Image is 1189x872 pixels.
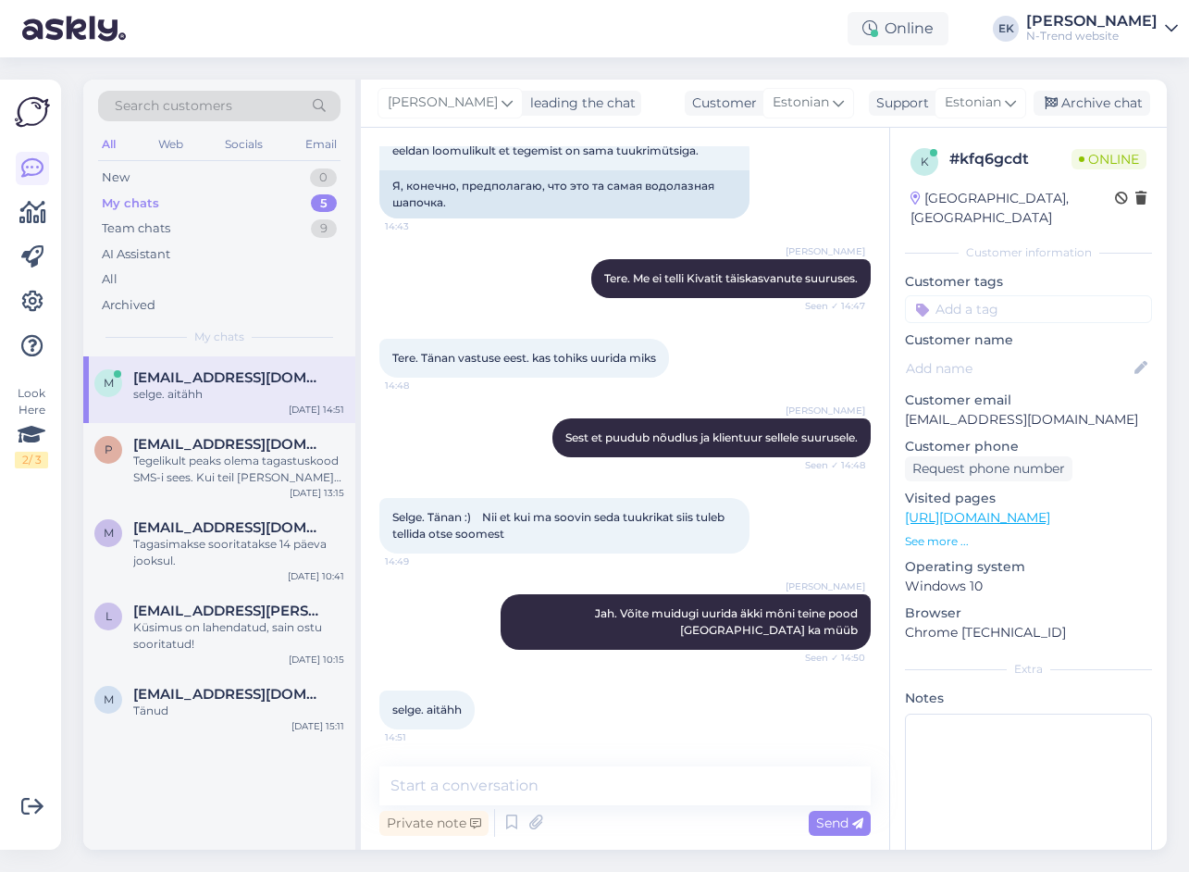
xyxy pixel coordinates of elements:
[565,430,858,444] span: Sest et puudub nõudlus ja klientuur sellele suurusele.
[133,619,344,653] div: Küsimus on lahendatud, sain ostu sooritatud!
[786,404,865,417] span: [PERSON_NAME]
[905,661,1152,678] div: Extra
[155,132,187,156] div: Web
[385,379,454,392] span: 14:48
[786,579,865,593] span: [PERSON_NAME]
[905,489,1152,508] p: Visited pages
[289,653,344,666] div: [DATE] 10:15
[102,245,170,264] div: AI Assistant
[1026,14,1158,29] div: [PERSON_NAME]
[905,456,1072,481] div: Request phone number
[906,358,1131,379] input: Add name
[133,519,326,536] span: maris.magedi@gmail.com
[685,93,757,113] div: Customer
[905,509,1050,526] a: [URL][DOMAIN_NAME]
[194,329,244,345] span: My chats
[869,93,929,113] div: Support
[816,815,863,831] span: Send
[133,703,344,719] div: Tänud
[379,170,749,218] div: Я, конечно, предполагаю, что это та самая водолазная шапочка.
[786,244,865,258] span: [PERSON_NAME]
[104,692,114,706] span: m
[796,458,865,472] span: Seen ✓ 14:48
[302,132,341,156] div: Email
[1026,29,1158,44] div: N-Trend website
[104,526,114,540] span: m
[133,686,326,703] span: merliis.kustmann@gmail.com
[604,271,858,285] span: Tere. Me ei telli Kivatit täiskasvanute suuruses.
[133,436,326,453] span: petersone.agita@inbox.lv
[1071,149,1146,169] span: Online
[98,132,119,156] div: All
[595,606,861,637] span: Jah. Võite muidugi uurida äkki mõni teine pood [GEOGRAPHIC_DATA] ka müüb
[392,510,727,541] span: Selge. Tänan :) Nii et kui ma soovin seda tuukrikat siis tuleb tellida otse soomest
[905,391,1152,410] p: Customer email
[523,93,636,113] div: leading the chat
[133,369,326,386] span: martinraud@gmail.com
[15,452,48,468] div: 2 / 3
[311,219,337,238] div: 9
[102,219,170,238] div: Team chats
[15,94,50,130] img: Askly Logo
[905,272,1152,292] p: Customer tags
[945,93,1001,113] span: Estonian
[905,533,1152,550] p: See more ...
[905,410,1152,430] p: [EMAIL_ADDRESS][DOMAIN_NAME]
[905,330,1152,350] p: Customer name
[910,189,1115,228] div: [GEOGRAPHIC_DATA], [GEOGRAPHIC_DATA]
[104,376,114,390] span: m
[289,403,344,417] div: [DATE] 14:51
[392,351,656,365] span: Tere. Tänan vastuse eest. kas tohiks uurida miks
[1034,91,1150,116] div: Archive chat
[905,557,1152,577] p: Operating system
[905,689,1152,708] p: Notes
[105,442,113,456] span: p
[311,194,337,213] div: 5
[905,295,1152,323] input: Add a tag
[796,651,865,665] span: Seen ✓ 14:50
[905,244,1152,261] div: Customer information
[133,603,326,619] span: lily.roop@mail.ee
[102,296,155,315] div: Archived
[993,16,1019,42] div: EK
[15,385,48,468] div: Look Here
[905,577,1152,596] p: Windows 10
[115,96,232,116] span: Search customers
[921,155,929,168] span: k
[290,486,344,500] div: [DATE] 13:15
[310,168,337,187] div: 0
[905,437,1152,456] p: Customer phone
[385,554,454,568] span: 14:49
[848,12,948,45] div: Online
[291,719,344,733] div: [DATE] 15:11
[385,730,454,744] span: 14:51
[796,299,865,313] span: Seen ✓ 14:47
[102,194,159,213] div: My chats
[949,148,1071,170] div: # kfq6gcdt
[133,536,344,569] div: Tagasimakse sooritatakse 14 päeva jooksul.
[388,93,498,113] span: [PERSON_NAME]
[392,143,699,157] span: eeldan loomulikult et tegemist on sama tuukrimütsiga.
[379,811,489,836] div: Private note
[288,569,344,583] div: [DATE] 10:41
[385,219,454,233] span: 14:43
[102,168,130,187] div: New
[905,604,1152,623] p: Browser
[773,93,829,113] span: Estonian
[105,609,112,623] span: l
[133,386,344,403] div: selge. aitähh
[133,453,344,486] div: Tegelikult peaks olema tagastuskood SMS-i sees. Kui teil [PERSON_NAME] ole, siis palun pöörduge k...
[221,132,266,156] div: Socials
[102,270,118,289] div: All
[1026,14,1178,44] a: [PERSON_NAME]N-Trend website
[905,623,1152,642] p: Chrome [TECHNICAL_ID]
[392,703,462,716] span: selge. aitähh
